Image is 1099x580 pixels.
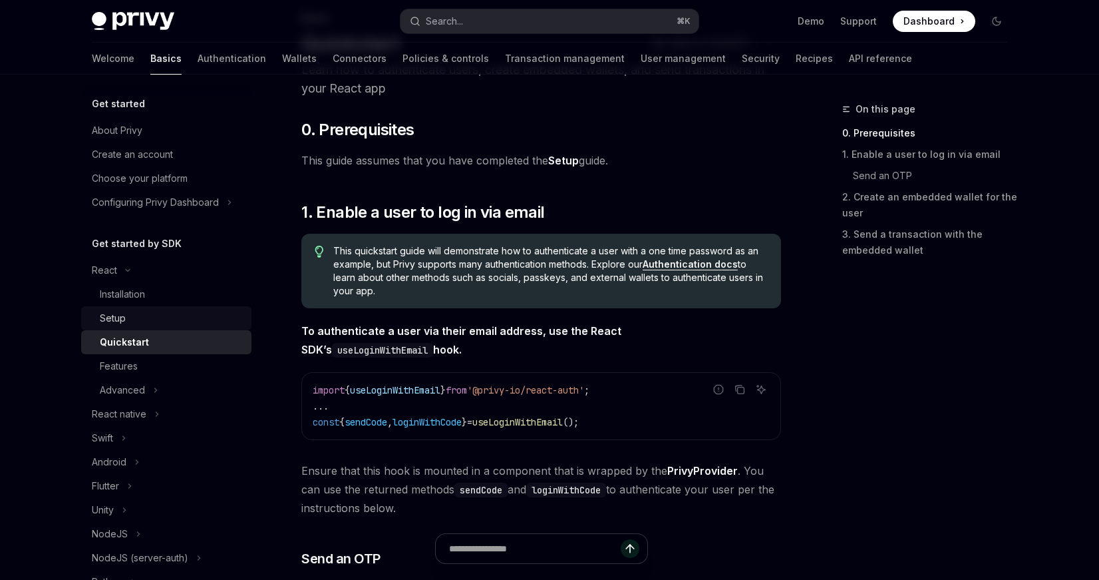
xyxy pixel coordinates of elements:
[402,43,489,75] a: Policies & controls
[81,166,251,190] a: Choose your platform
[92,194,219,210] div: Configuring Privy Dashboard
[81,143,251,166] a: Create an account
[92,550,188,566] div: NodeJS (server-auth)
[345,384,350,396] span: {
[198,43,266,75] a: Authentication
[81,330,251,354] a: Quickstart
[986,11,1007,32] button: Toggle dark mode
[92,502,114,518] div: Unity
[313,400,329,412] span: ...
[667,464,738,478] a: PrivyProvider
[92,526,128,542] div: NodeJS
[449,534,621,563] input: Ask a question...
[81,282,251,306] a: Installation
[100,334,149,350] div: Quickstart
[81,426,251,450] button: Swift
[150,43,182,75] a: Basics
[100,382,145,398] div: Advanced
[92,454,126,470] div: Android
[643,258,738,270] a: Authentication docs
[467,384,584,396] span: '@privy-io/react-auth'
[893,11,975,32] a: Dashboard
[92,262,117,278] div: React
[81,190,251,214] button: Configuring Privy Dashboard
[426,13,463,29] div: Search...
[301,119,414,141] span: 0. Prerequisites
[472,416,563,428] span: useLoginWithEmail
[81,119,251,143] a: About Privy
[100,310,126,326] div: Setup
[81,306,251,330] a: Setup
[92,406,146,422] div: React native
[81,354,251,378] a: Features
[92,123,142,139] div: About Privy
[333,244,768,298] span: This quickstart guide will demonstrate how to authenticate a user with a one time password as an ...
[339,416,345,428] span: {
[798,15,824,28] a: Demo
[81,258,251,282] button: React
[81,378,251,402] button: Advanced
[350,384,440,396] span: useLoginWithEmail
[526,483,606,497] code: loginWithCode
[92,43,134,75] a: Welcome
[333,43,387,75] a: Connectors
[462,416,467,428] span: }
[842,224,1018,261] a: 3. Send a transaction with the embedded wallet
[81,546,251,570] button: NodeJS (server-auth)
[584,384,589,396] span: ;
[842,186,1018,224] a: 2. Create an embedded wallet for the user
[621,539,639,558] button: Send message
[548,154,579,168] a: Setup
[796,43,833,75] a: Recipes
[92,430,113,446] div: Swift
[81,450,251,474] button: Android
[641,43,726,75] a: User management
[752,381,770,398] button: Ask AI
[301,151,781,170] span: This guide assumes that you have completed the guide.
[563,416,579,428] span: ();
[313,416,339,428] span: const
[392,416,462,428] span: loginWithCode
[301,461,781,517] span: Ensure that this hook is mounted in a component that is wrapped by the . You can use the returned...
[92,12,174,31] img: dark logo
[849,43,912,75] a: API reference
[467,416,472,428] span: =
[92,236,182,252] h5: Get started by SDK
[505,43,625,75] a: Transaction management
[92,170,188,186] div: Choose your platform
[842,144,1018,165] a: 1. Enable a user to log in via email
[842,123,1018,144] a: 0. Prerequisites
[315,246,324,258] svg: Tip
[301,202,544,223] span: 1. Enable a user to log in via email
[446,384,467,396] span: from
[454,483,508,497] code: sendCode
[282,43,317,75] a: Wallets
[903,15,955,28] span: Dashboard
[731,381,748,398] button: Copy the contents from the code block
[387,416,392,428] span: ,
[301,61,781,98] p: Learn how to authenticate users, create embedded wallets, and send transactions in your React app
[92,478,119,494] div: Flutter
[100,286,145,302] div: Installation
[440,384,446,396] span: }
[81,402,251,426] button: React native
[332,343,433,358] code: useLoginWithEmail
[710,381,727,398] button: Report incorrect code
[313,384,345,396] span: import
[81,522,251,546] button: NodeJS
[81,498,251,522] button: Unity
[742,43,780,75] a: Security
[842,165,1018,186] a: Send an OTP
[856,101,915,117] span: On this page
[92,146,173,162] div: Create an account
[100,358,138,374] div: Features
[677,16,691,27] span: ⌘ K
[301,324,621,356] strong: To authenticate a user via their email address, use the React SDK’s hook.
[345,416,387,428] span: sendCode
[92,96,145,112] h5: Get started
[840,15,877,28] a: Support
[400,9,699,33] button: Search...⌘K
[81,474,251,498] button: Flutter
